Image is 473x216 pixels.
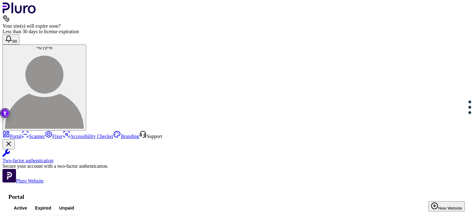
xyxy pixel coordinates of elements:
div: Secure your account with a two-factor authentication. [2,163,471,169]
button: Open notifications, you have 379 new notifications [2,34,19,45]
a: Accessibility Checker [63,134,114,139]
div: Less than 30 days to license expiration [2,29,471,34]
span: פרקין עדי [36,45,53,50]
div: Two-factor authentication [2,158,471,163]
a: Two-factor authentication [2,149,471,163]
button: Unpaid [55,204,78,213]
a: Open Pluro Website [2,178,44,183]
a: Open Support screen [139,134,162,139]
div: Your site(s) will expire soon [2,23,471,29]
span: 99 [12,39,17,44]
h1: Portal [8,194,465,200]
span: Active [14,205,27,211]
aside: Sidebar menu [2,131,471,184]
a: Branding [113,134,139,139]
button: פרקין עדיפרקין עדי [2,45,86,131]
button: Close Two-factor authentication notification [2,139,15,149]
a: Logo [2,9,36,14]
span: Unpaid [59,205,74,211]
button: New Website [428,201,465,211]
button: Expired [31,204,55,213]
a: Portal [2,134,22,139]
span: Expired [35,205,51,211]
button: Active [10,204,31,213]
span: 7 [58,23,61,29]
a: Scanner [22,134,45,139]
a: Fixer [45,134,63,139]
img: פרקין עדי [5,50,84,129]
